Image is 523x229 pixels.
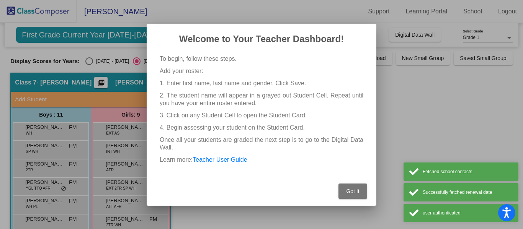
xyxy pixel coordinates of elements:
[346,188,359,194] span: Got It
[160,67,363,75] p: Add your roster:
[423,210,513,216] div: user authenticated
[160,92,363,107] p: 2. The student name will appear in a grayed out Student Cell. Repeat until you have your entire r...
[160,156,363,164] p: Learn more:
[160,124,363,132] p: 4. Begin assessing your student on the Student Card.
[423,168,513,175] div: Fetched school contacts
[160,55,363,63] p: To begin, follow these steps.
[338,184,367,199] button: Got It
[156,33,367,45] h2: Welcome to Your Teacher Dashboard!
[423,189,513,196] div: Successfully fetched renewal date
[160,80,363,87] p: 1. Enter first name, last name and gender. Click Save.
[193,156,247,163] a: Teacher User Guide
[160,136,363,151] p: Once all your students are graded the next step is to go to the Digital Data Wall.
[160,112,363,119] p: 3. Click on any Student Cell to open the Student Card.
